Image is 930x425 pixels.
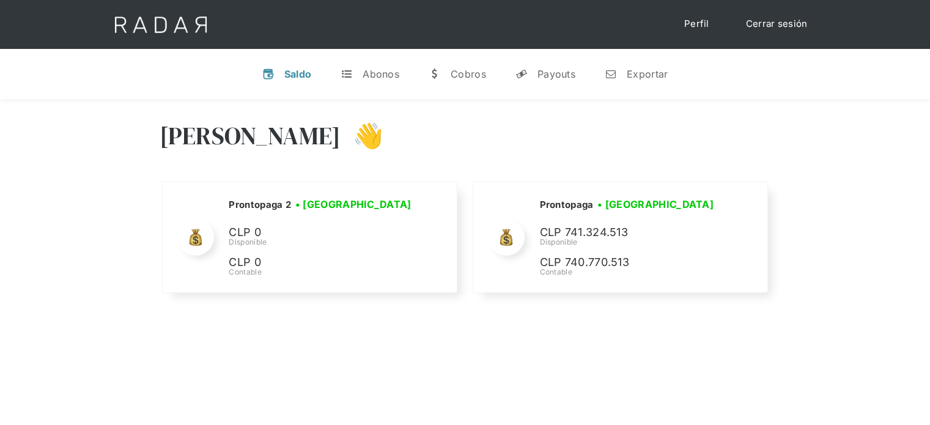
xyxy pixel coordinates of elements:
h3: [PERSON_NAME] [160,120,341,151]
div: Disponible [539,237,723,248]
a: Cerrar sesión [734,12,820,36]
div: Payouts [537,68,575,80]
div: Cobros [451,68,486,80]
p: CLP 740.770.513 [539,254,723,272]
p: CLP 741.324.513 [539,224,723,242]
div: t [341,68,353,80]
div: n [605,68,617,80]
p: CLP 0 [229,254,412,272]
div: Contable [229,267,415,278]
p: CLP 0 [229,224,412,242]
div: Abonos [363,68,399,80]
h2: Prontopaga 2 [229,199,291,211]
h2: Prontopaga [539,199,593,211]
div: Saldo [284,68,312,80]
div: v [262,68,275,80]
h3: 👋 [341,120,383,151]
h3: • [GEOGRAPHIC_DATA] [295,197,411,212]
div: w [429,68,441,80]
div: Contable [539,267,723,278]
h3: • [GEOGRAPHIC_DATA] [597,197,714,212]
a: Perfil [672,12,721,36]
div: y [515,68,528,80]
div: Disponible [229,237,415,248]
div: Exportar [627,68,668,80]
